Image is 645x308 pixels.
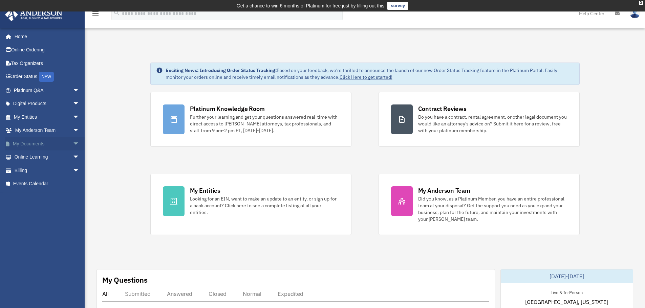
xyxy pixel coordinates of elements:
[5,177,90,191] a: Events Calendar
[5,164,90,177] a: Billingarrow_drop_down
[418,114,567,134] div: Do you have a contract, rental agreement, or other legal document you would like an attorney's ad...
[501,269,633,283] div: [DATE]-[DATE]
[73,110,86,124] span: arrow_drop_down
[5,43,90,57] a: Online Ordering
[73,124,86,138] span: arrow_drop_down
[418,104,467,113] div: Contract Reviews
[91,9,100,18] i: menu
[190,114,339,134] div: Further your learning and get your questions answered real-time with direct access to [PERSON_NAM...
[73,97,86,111] span: arrow_drop_down
[5,150,90,164] a: Online Learningarrow_drop_down
[639,1,643,5] div: close
[387,2,408,10] a: survey
[5,110,90,124] a: My Entitiesarrow_drop_down
[150,174,351,235] a: My Entities Looking for an EIN, want to make an update to an entity, or sign up for a bank accoun...
[73,137,86,151] span: arrow_drop_down
[150,92,351,147] a: Platinum Knowledge Room Further your learning and get your questions answered real-time with dire...
[243,290,261,297] div: Normal
[91,12,100,18] a: menu
[278,290,303,297] div: Expedited
[39,72,54,82] div: NEW
[190,104,265,113] div: Platinum Knowledge Room
[5,70,90,84] a: Order StatusNEW
[5,124,90,137] a: My Anderson Teamarrow_drop_down
[73,150,86,164] span: arrow_drop_down
[5,56,90,70] a: Tax Organizers
[545,288,588,295] div: Live & In-Person
[167,290,192,297] div: Answered
[190,195,339,216] div: Looking for an EIN, want to make an update to an entity, or sign up for a bank account? Click her...
[102,275,148,285] div: My Questions
[418,186,470,195] div: My Anderson Team
[525,298,608,306] span: [GEOGRAPHIC_DATA], [US_STATE]
[209,290,227,297] div: Closed
[73,84,86,97] span: arrow_drop_down
[5,97,90,111] a: Digital Productsarrow_drop_down
[379,92,580,147] a: Contract Reviews Do you have a contract, rental agreement, or other legal document you would like...
[102,290,109,297] div: All
[113,9,121,17] i: search
[379,174,580,235] a: My Anderson Team Did you know, as a Platinum Member, you have an entire professional team at your...
[166,67,277,73] strong: Exciting News: Introducing Order Status Tracking!
[418,195,567,222] div: Did you know, as a Platinum Member, you have an entire professional team at your disposal? Get th...
[630,8,640,18] img: User Pic
[125,290,151,297] div: Submitted
[73,164,86,177] span: arrow_drop_down
[5,30,86,43] a: Home
[190,186,220,195] div: My Entities
[3,8,64,21] img: Anderson Advisors Platinum Portal
[340,74,392,80] a: Click Here to get started!
[237,2,385,10] div: Get a chance to win 6 months of Platinum for free just by filling out this
[5,84,90,97] a: Platinum Q&Aarrow_drop_down
[5,137,90,150] a: My Documentsarrow_drop_down
[166,67,574,80] div: Based on your feedback, we're thrilled to announce the launch of our new Order Status Tracking fe...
